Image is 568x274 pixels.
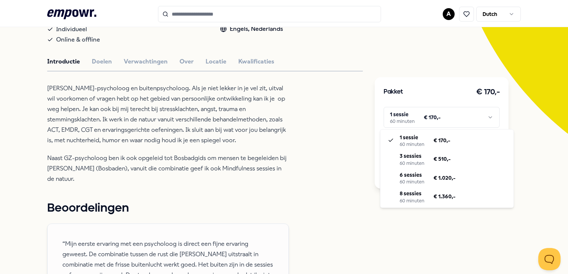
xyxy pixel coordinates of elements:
span: € 170,- [433,136,450,144]
span: € 510,- [433,155,451,163]
span: € 1.020,- [433,174,455,182]
span: € 1.360,- [433,192,455,200]
div: 60 minuten [400,198,425,204]
p: 3 sessies [400,152,425,160]
div: 60 minuten [400,179,425,185]
p: 6 sessies [400,171,425,179]
div: 60 minuten [400,160,425,166]
div: 60 minuten [400,141,425,147]
p: 1 sessie [400,133,425,141]
p: 8 sessies [400,189,425,198]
